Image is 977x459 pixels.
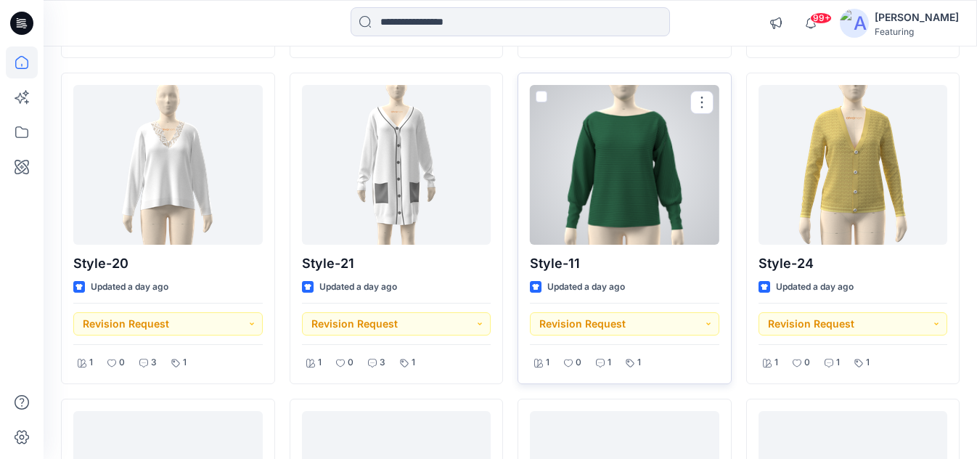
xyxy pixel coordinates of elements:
[119,355,125,370] p: 0
[151,355,157,370] p: 3
[608,355,611,370] p: 1
[836,355,840,370] p: 1
[875,26,959,37] div: Featuring
[637,355,641,370] p: 1
[547,280,625,295] p: Updated a day ago
[810,12,832,24] span: 99+
[530,253,719,274] p: Style-11
[774,355,778,370] p: 1
[89,355,93,370] p: 1
[576,355,581,370] p: 0
[840,9,869,38] img: avatar
[91,280,168,295] p: Updated a day ago
[348,355,353,370] p: 0
[804,355,810,370] p: 0
[318,355,322,370] p: 1
[302,85,491,245] a: Style-21
[866,355,870,370] p: 1
[412,355,415,370] p: 1
[776,280,854,295] p: Updated a day ago
[73,253,263,274] p: Style-20
[546,355,549,370] p: 1
[530,85,719,245] a: Style-11
[380,355,385,370] p: 3
[759,253,948,274] p: Style-24
[759,85,948,245] a: Style-24
[73,85,263,245] a: Style-20
[302,253,491,274] p: Style-21
[319,280,397,295] p: Updated a day ago
[183,355,187,370] p: 1
[875,9,959,26] div: [PERSON_NAME]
